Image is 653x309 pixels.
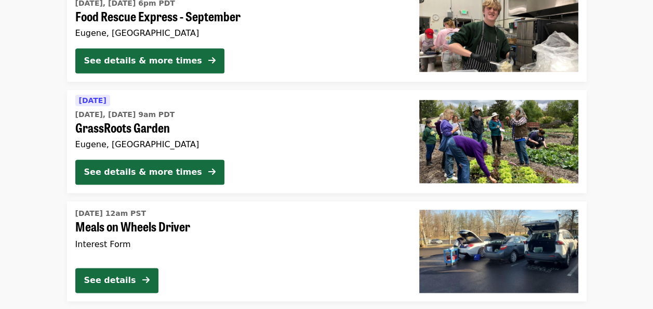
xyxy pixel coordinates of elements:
div: Eugene, [GEOGRAPHIC_DATA] [75,139,403,149]
span: GrassRoots Garden [75,120,403,135]
button: See details [75,268,158,293]
span: Food Rescue Express - September [75,9,403,24]
div: Eugene, [GEOGRAPHIC_DATA] [75,28,403,38]
button: See details & more times [75,48,224,73]
time: [DATE] 12am PST [75,208,146,219]
div: See details & more times [84,166,202,178]
i: arrow-right icon [208,56,216,66]
img: Meals on Wheels Driver organized by FOOD For Lane County [419,210,578,293]
img: GrassRoots Garden organized by FOOD For Lane County [419,100,578,183]
div: See details [84,274,136,287]
button: See details & more times [75,160,224,185]
div: See details & more times [84,55,202,67]
span: [DATE] [79,96,106,105]
i: arrow-right icon [142,275,150,285]
time: [DATE], [DATE] 9am PDT [75,109,175,120]
a: See details for "Meals on Wheels Driver" [67,201,587,301]
span: Interest Form [75,239,131,249]
span: Meals on Wheels Driver [75,219,403,234]
i: arrow-right icon [208,167,216,177]
a: See details for "GrassRoots Garden" [67,90,587,193]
